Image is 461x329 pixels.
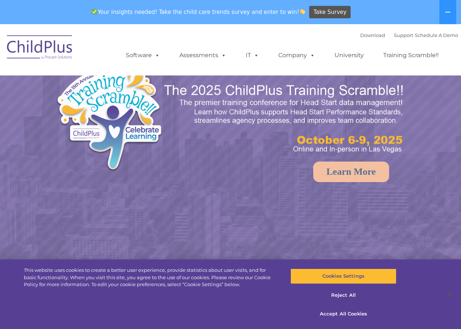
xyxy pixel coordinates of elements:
[271,48,322,63] a: Company
[3,30,77,67] img: ChildPlus by Procare Solutions
[376,48,446,63] a: Training Scramble!!
[24,267,277,288] div: This website uses cookies to create a better user experience, provide statistics about user visit...
[394,32,413,38] a: Support
[314,6,347,19] span: Take Survey
[327,48,371,63] a: University
[290,269,396,284] button: Cookies Settings
[238,48,266,63] a: IT
[118,48,167,63] a: Software
[89,5,308,19] span: Your insights needed! Take the child care trends survey and enter to win!
[360,32,458,38] font: |
[415,32,458,38] a: Schedule A Demo
[309,6,351,19] a: Take Survey
[360,32,385,38] a: Download
[92,9,97,14] img: ✅
[290,288,396,303] button: Reject All
[441,285,457,302] button: Close
[172,48,234,63] a: Assessments
[300,9,305,14] img: 👏
[313,162,389,182] a: Learn More
[290,306,396,322] button: Accept All Cookies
